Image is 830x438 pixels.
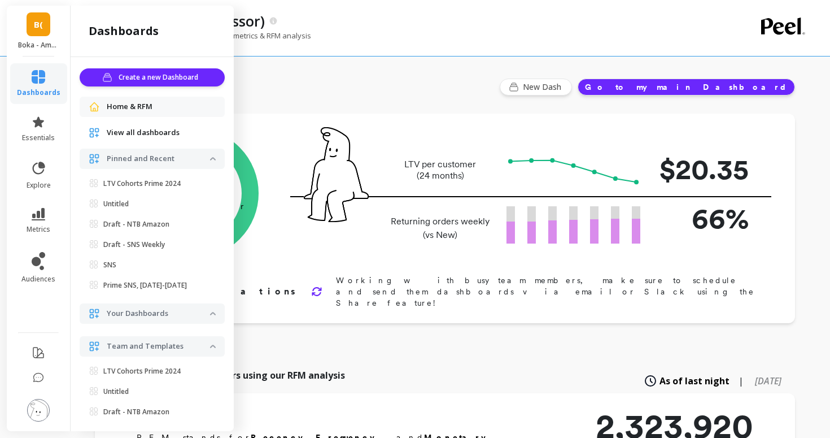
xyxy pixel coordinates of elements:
span: B( [34,18,43,31]
p: Working with busy team members, make sure to schedule and send them dashboards via email or Slack... [336,275,759,309]
span: Home & RFM [107,101,152,112]
span: Create a new Dashboard [119,72,202,83]
p: LTV Cohorts Prime 2024 [103,367,181,376]
p: Boka - Amazon (Essor) [18,41,59,50]
img: navigation item icon [89,341,100,352]
span: [DATE] [755,375,781,387]
p: Untitled [103,387,129,396]
p: Your Dashboards [107,308,210,319]
span: New Dash [523,81,565,93]
p: Draft - NTB Amazon [103,407,169,417]
img: down caret icon [210,345,216,348]
button: New Dash [500,79,572,96]
h2: dashboards [89,23,159,39]
img: navigation item icon [89,153,100,164]
p: LTV Cohorts Prime 2024 [103,179,181,188]
p: SNS [103,261,116,270]
img: down caret icon [210,312,216,315]
img: navigation item icon [89,101,100,112]
a: View all dashboards [107,127,216,138]
span: View all dashboards [107,127,180,138]
p: $20.35 [658,148,749,190]
p: Team and Templates [107,341,210,352]
img: down caret icon [210,157,216,161]
span: metrics [27,225,50,234]
p: Draft - NTB Amazon [103,220,169,229]
p: 66% [658,197,749,240]
p: Pinned and Recent [107,153,210,164]
p: LTV per customer (24 months) [387,159,493,181]
img: pal seatted on line [304,127,369,222]
p: Returning orders weekly (vs New) [387,215,493,242]
img: navigation item icon [89,308,100,319]
button: Create a new Dashboard [80,68,225,86]
p: Draft - SNS Weekly [103,240,165,249]
span: dashboards [17,88,60,97]
span: | [739,374,744,388]
img: profile picture [27,399,50,422]
span: explore [27,181,51,190]
span: essentials [22,133,55,142]
p: Untitled [103,200,129,209]
span: As of last night [659,374,729,388]
h2: RFM Segments [137,409,521,427]
img: navigation item icon [89,127,100,138]
p: Prime SNS, [DATE]-[DATE] [103,281,187,290]
button: Go to my main Dashboard [578,79,795,96]
span: audiences [21,275,55,284]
